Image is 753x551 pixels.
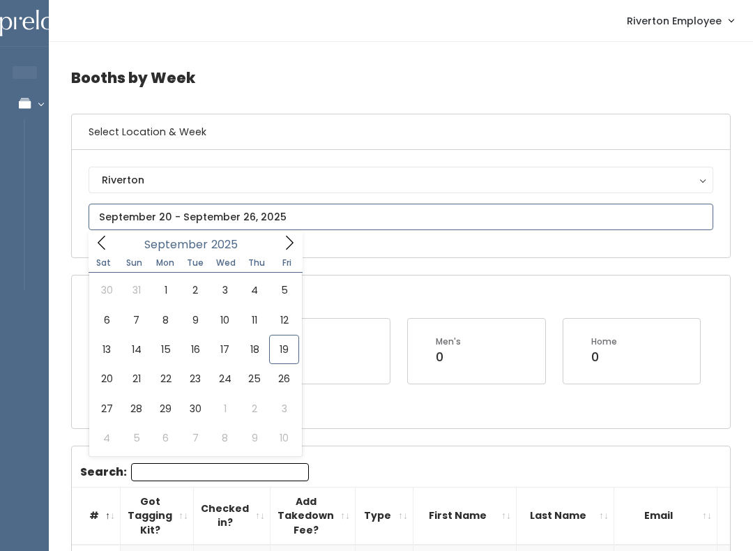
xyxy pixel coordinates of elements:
span: September 28, 2025 [121,394,151,423]
span: October 5, 2025 [121,423,151,453]
button: Riverton [89,167,713,193]
span: Wed [211,259,241,267]
span: September 10, 2025 [211,305,240,335]
span: September 11, 2025 [240,305,269,335]
span: September 14, 2025 [121,335,151,364]
span: September 25, 2025 [240,364,269,393]
span: Tue [180,259,211,267]
span: September 16, 2025 [181,335,210,364]
span: October 10, 2025 [269,423,298,453]
a: Riverton Employee [613,6,747,36]
span: September 12, 2025 [269,305,298,335]
th: Email: activate to sort column ascending [614,487,717,545]
span: September 3, 2025 [211,275,240,305]
div: 0 [591,348,617,366]
span: September [144,239,208,250]
span: Fri [272,259,303,267]
span: September 19, 2025 [269,335,298,364]
div: Riverton [102,172,700,188]
th: Last Name: activate to sort column ascending [517,487,614,545]
span: October 1, 2025 [211,394,240,423]
th: Checked in?: activate to sort column ascending [194,487,271,545]
div: 0 [436,348,461,366]
span: October 6, 2025 [151,423,181,453]
span: September 22, 2025 [151,364,181,393]
span: September 30, 2025 [181,394,210,423]
span: September 20, 2025 [92,364,121,393]
th: Got Tagging Kit?: activate to sort column ascending [121,487,194,545]
span: Sat [89,259,119,267]
div: Home [591,335,617,348]
span: September 1, 2025 [151,275,181,305]
span: September 21, 2025 [121,364,151,393]
span: Thu [241,259,272,267]
span: September 6, 2025 [92,305,121,335]
span: September 4, 2025 [240,275,269,305]
span: September 9, 2025 [181,305,210,335]
span: September 18, 2025 [240,335,269,364]
h6: Select Location & Week [72,114,730,150]
span: September 13, 2025 [92,335,121,364]
span: September 27, 2025 [92,394,121,423]
span: September 23, 2025 [181,364,210,393]
span: Riverton Employee [627,13,722,29]
span: September 26, 2025 [269,364,298,393]
div: Men's [436,335,461,348]
span: September 29, 2025 [151,394,181,423]
span: October 3, 2025 [269,394,298,423]
span: October 7, 2025 [181,423,210,453]
input: September 20 - September 26, 2025 [89,204,713,230]
span: Mon [150,259,181,267]
input: Year [208,236,250,253]
span: October 9, 2025 [240,423,269,453]
span: August 31, 2025 [121,275,151,305]
span: September 24, 2025 [211,364,240,393]
label: Search: [80,463,309,481]
span: September 15, 2025 [151,335,181,364]
span: October 4, 2025 [92,423,121,453]
input: Search: [131,463,309,481]
span: October 2, 2025 [240,394,269,423]
span: September 7, 2025 [121,305,151,335]
span: August 30, 2025 [92,275,121,305]
span: September 2, 2025 [181,275,210,305]
th: #: activate to sort column descending [72,487,121,545]
h4: Booths by Week [71,59,731,97]
th: Add Takedown Fee?: activate to sort column ascending [271,487,356,545]
span: September 8, 2025 [151,305,181,335]
span: September 17, 2025 [211,335,240,364]
th: First Name: activate to sort column ascending [413,487,517,545]
span: October 8, 2025 [211,423,240,453]
th: Type: activate to sort column ascending [356,487,413,545]
span: September 5, 2025 [269,275,298,305]
span: Sun [119,259,150,267]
